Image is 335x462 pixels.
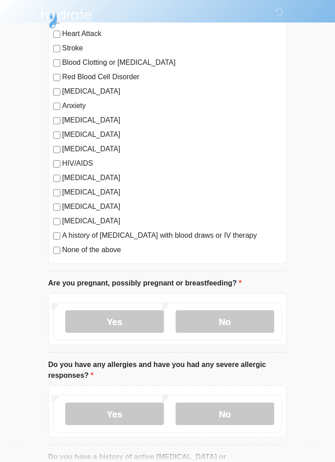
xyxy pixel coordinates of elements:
[62,245,282,256] label: None of the above
[53,190,60,197] input: [MEDICAL_DATA]
[53,161,60,168] input: HIV/AIDS
[62,72,282,83] label: Red Blood Cell Disorder
[48,278,241,289] label: Are you pregnant, possibly pregnant or breastfeeding?
[48,360,287,381] label: Do you have any allergies and have you had any severe allergic responses?
[65,403,164,426] label: Yes
[62,144,282,155] label: [MEDICAL_DATA]
[176,311,274,333] label: No
[53,146,60,154] input: [MEDICAL_DATA]
[62,58,282,68] label: Blood Clotting or [MEDICAL_DATA]
[53,118,60,125] input: [MEDICAL_DATA]
[62,159,282,169] label: HIV/AIDS
[53,60,60,67] input: Blood Clotting or [MEDICAL_DATA]
[62,130,282,140] label: [MEDICAL_DATA]
[53,175,60,182] input: [MEDICAL_DATA]
[176,403,274,426] label: No
[53,233,60,240] input: A history of [MEDICAL_DATA] with blood draws or IV therapy
[53,132,60,139] input: [MEDICAL_DATA]
[53,74,60,82] input: Red Blood Cell Disorder
[39,7,93,29] img: Hydrate IV Bar - Scottsdale Logo
[53,204,60,211] input: [MEDICAL_DATA]
[53,103,60,110] input: Anxiety
[62,86,282,97] label: [MEDICAL_DATA]
[53,89,60,96] input: [MEDICAL_DATA]
[62,231,282,241] label: A history of [MEDICAL_DATA] with blood draws or IV therapy
[53,247,60,254] input: None of the above
[53,45,60,53] input: Stroke
[53,218,60,226] input: [MEDICAL_DATA]
[65,311,164,333] label: Yes
[62,115,282,126] label: [MEDICAL_DATA]
[62,43,282,54] label: Stroke
[62,216,282,227] label: [MEDICAL_DATA]
[62,202,282,213] label: [MEDICAL_DATA]
[62,187,282,198] label: [MEDICAL_DATA]
[62,101,282,112] label: Anxiety
[62,173,282,184] label: [MEDICAL_DATA]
